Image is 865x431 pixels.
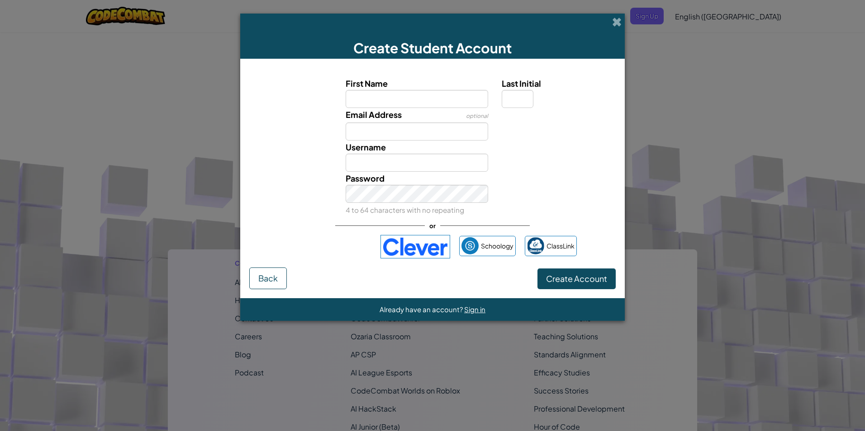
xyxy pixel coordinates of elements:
[346,78,388,89] span: First Name
[461,237,479,254] img: schoology.png
[380,305,464,314] span: Already have an account?
[380,235,450,258] img: clever-logo-blue.png
[537,268,616,289] button: Create Account
[346,173,385,183] span: Password
[425,219,440,232] span: or
[249,267,287,289] button: Back
[346,206,464,214] small: 4 to 64 characters with no repeating
[346,109,402,120] span: Email Address
[527,237,544,254] img: classlink-logo-small.png
[353,39,512,56] span: Create Student Account
[464,305,485,314] a: Sign in
[346,142,386,152] span: Username
[284,237,376,257] iframe: Sign in with Google Button
[481,239,513,253] span: Schoology
[502,78,541,89] span: Last Initial
[258,273,278,283] span: Back
[547,239,575,253] span: ClassLink
[466,112,488,119] span: optional
[546,273,607,284] span: Create Account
